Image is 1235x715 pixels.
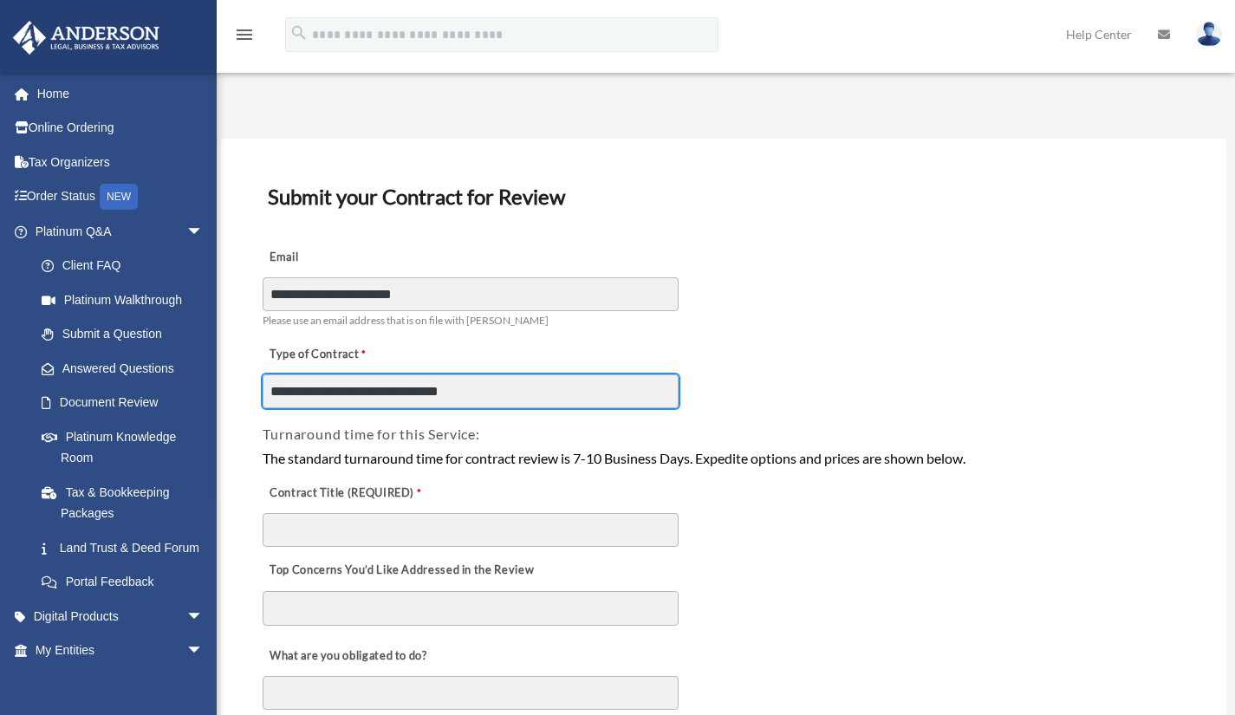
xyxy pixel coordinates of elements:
h3: Submit your Contract for Review [261,179,1186,215]
label: Top Concerns You’d Like Addressed in the Review [263,558,538,582]
span: arrow_drop_down [186,634,221,669]
a: Portal Feedback [24,565,230,600]
div: The standard turnaround time for contract review is 7-10 Business Days. Expedite options and pric... [263,447,1184,470]
span: Please use an email address that is on file with [PERSON_NAME] [263,314,549,327]
a: Tax Organizers [12,145,230,179]
a: Tax & Bookkeeping Packages [24,475,230,530]
a: Order StatusNEW [12,179,230,215]
a: Submit a Question [24,317,230,352]
a: menu [234,30,255,45]
span: arrow_drop_down [186,599,221,634]
span: Turnaround time for this Service: [263,426,479,442]
label: Type of Contract [263,342,436,367]
a: Platinum Walkthrough [24,283,230,317]
label: What are you obligated to do? [263,644,436,668]
a: Platinum Knowledge Room [24,419,230,475]
a: Document Review [24,386,221,420]
a: Platinum Q&Aarrow_drop_down [12,214,230,249]
img: User Pic [1196,22,1222,47]
i: menu [234,24,255,45]
img: Anderson Advisors Platinum Portal [8,21,165,55]
a: Home [12,76,230,111]
a: Digital Productsarrow_drop_down [12,599,230,634]
a: Online Ordering [12,111,230,146]
a: Answered Questions [24,351,230,386]
span: arrow_drop_down [186,214,221,250]
label: Contract Title (REQUIRED) [263,481,436,505]
a: Land Trust & Deed Forum [24,530,230,565]
div: NEW [100,184,138,210]
a: Client FAQ [24,249,230,283]
i: search [289,23,309,42]
label: Email [263,245,436,270]
a: My Entitiesarrow_drop_down [12,634,230,668]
